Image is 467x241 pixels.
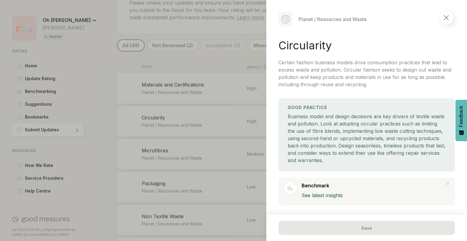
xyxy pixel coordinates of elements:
p: See latest insights [302,192,449,199]
button: Feedback - Show survey [455,100,467,141]
div: Business model and design decisions are key drivers of textile waste and pollution. Look at adopt... [288,113,446,164]
h1: Circularity [278,39,455,51]
p: Benchmark [302,182,329,190]
img: Benchmark [288,186,292,190]
p: Certain fashion business models drive consumption practices that lead to excess waste and polluti... [278,59,455,88]
div: Planet / Resources and Waste [299,16,367,23]
div: Save [278,221,455,235]
img: Link [445,182,449,186]
img: Planet [281,15,290,24]
span: Feedback [458,106,464,127]
h3: Good Practice [288,104,446,111]
a: BenchmarkBenchmarkLinkSee latest insights [278,178,455,205]
img: Close [444,15,449,20]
